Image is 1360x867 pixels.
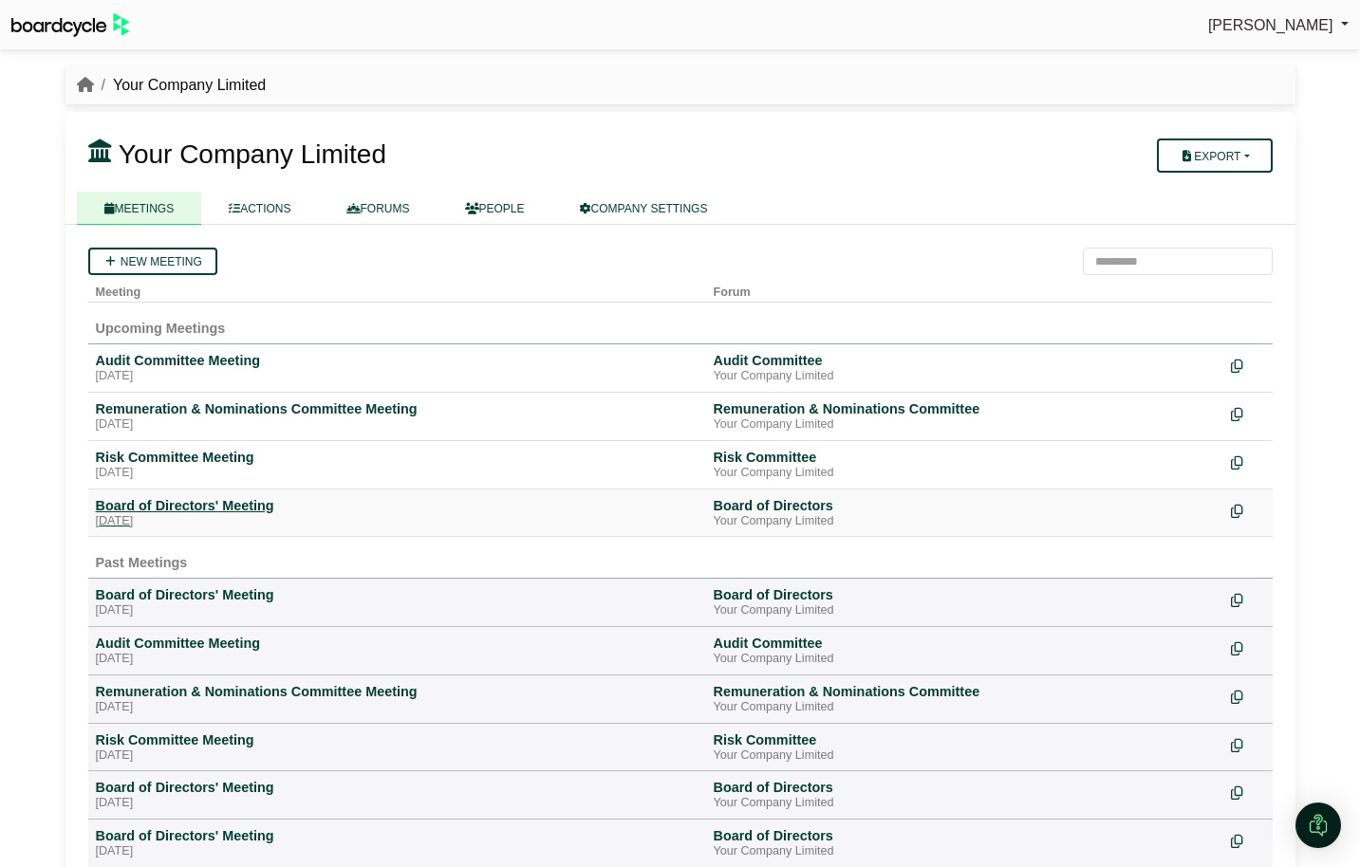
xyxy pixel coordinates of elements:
th: Forum [706,275,1223,303]
div: Board of Directors' Meeting [96,827,699,844]
div: Make a copy [1231,635,1265,660]
div: Board of Directors' Meeting [96,779,699,796]
span: Past Meetings [96,555,188,570]
div: Remuneration & Nominations Committee [714,683,1216,700]
a: Board of Directors' Meeting [DATE] [96,497,699,529]
div: Your Company Limited [714,369,1216,384]
a: Risk Committee Your Company Limited [714,731,1216,764]
div: Risk Committee Meeting [96,731,699,748]
div: Remuneration & Nominations Committee [714,400,1216,417]
div: Your Company Limited [714,748,1216,764]
div: Make a copy [1231,779,1265,804]
div: [DATE] [96,700,699,715]
div: Remuneration & Nominations Committee Meeting [96,683,699,700]
div: Risk Committee Meeting [96,449,699,466]
div: [DATE] [96,748,699,764]
a: Risk Committee Meeting [DATE] [96,449,699,481]
a: [PERSON_NAME] [1208,13,1349,38]
div: Your Company Limited [714,603,1216,618]
span: Upcoming Meetings [96,321,226,336]
th: Meeting [88,275,706,303]
a: Remuneration & Nominations Committee Your Company Limited [714,683,1216,715]
div: Your Company Limited [714,796,1216,811]
div: Make a copy [1231,683,1265,709]
div: Board of Directors [714,827,1216,844]
div: [DATE] [96,466,699,481]
div: Make a copy [1231,352,1265,378]
div: Board of Directors [714,779,1216,796]
a: Board of Directors' Meeting [DATE] [96,586,699,618]
div: [DATE] [96,796,699,811]
a: Remuneration & Nominations Committee Meeting [DATE] [96,400,699,433]
button: Export [1157,138,1272,173]
div: Board of Directors' Meeting [96,586,699,603]
a: FORUMS [319,192,438,225]
div: Your Company Limited [714,514,1216,529]
a: Board of Directors Your Company Limited [714,779,1216,811]
a: ACTIONS [201,192,318,225]
span: Your Company Limited [119,139,386,169]
div: [DATE] [96,369,699,384]
a: Risk Committee Your Company Limited [714,449,1216,481]
a: Audit Committee Your Company Limited [714,635,1216,667]
div: Risk Committee [714,731,1216,748]
div: Make a copy [1231,731,1265,757]
a: Audit Committee Your Company Limited [714,352,1216,384]
nav: breadcrumb [77,73,267,98]
a: PEOPLE [438,192,552,225]
span: [PERSON_NAME] [1208,17,1333,33]
a: Board of Directors Your Company Limited [714,827,1216,859]
div: [DATE] [96,844,699,859]
div: [DATE] [96,603,699,618]
div: Make a copy [1231,400,1265,426]
div: Audit Committee [714,635,1216,652]
div: Your Company Limited [714,417,1216,433]
div: Remuneration & Nominations Committee Meeting [96,400,699,417]
a: Remuneration & Nominations Committee Your Company Limited [714,400,1216,433]
div: Make a copy [1231,449,1265,474]
div: Your Company Limited [714,466,1216,481]
a: Board of Directors' Meeting [DATE] [96,827,699,859]
a: Remuneration & Nominations Committee Meeting [DATE] [96,683,699,715]
div: Audit Committee Meeting [96,352,699,369]
a: Audit Committee Meeting [DATE] [96,352,699,384]
div: Board of Directors [714,497,1216,514]
div: Board of Directors [714,586,1216,603]
div: Make a copy [1231,586,1265,612]
div: Audit Committee Meeting [96,635,699,652]
div: Make a copy [1231,497,1265,523]
a: Board of Directors' Meeting [DATE] [96,779,699,811]
div: [DATE] [96,514,699,529]
div: [DATE] [96,417,699,433]
li: Your Company Limited [94,73,267,98]
div: Open Intercom Messenger [1295,802,1341,848]
a: COMPANY SETTINGS [552,192,736,225]
div: [DATE] [96,652,699,667]
a: New meeting [88,248,217,275]
div: Risk Committee [714,449,1216,466]
a: Board of Directors Your Company Limited [714,497,1216,529]
div: Your Company Limited [714,700,1216,715]
div: Audit Committee [714,352,1216,369]
a: Board of Directors Your Company Limited [714,586,1216,618]
a: MEETINGS [77,192,202,225]
img: BoardcycleBlackGreen-aaafeed430059cb809a45853b8cf6d952af9d84e6e89e1f1685b34bfd5cb7d64.svg [11,13,129,37]
div: Your Company Limited [714,844,1216,859]
a: Audit Committee Meeting [DATE] [96,635,699,667]
div: Board of Directors' Meeting [96,497,699,514]
a: Risk Committee Meeting [DATE] [96,731,699,764]
div: Your Company Limited [714,652,1216,667]
div: Make a copy [1231,827,1265,853]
